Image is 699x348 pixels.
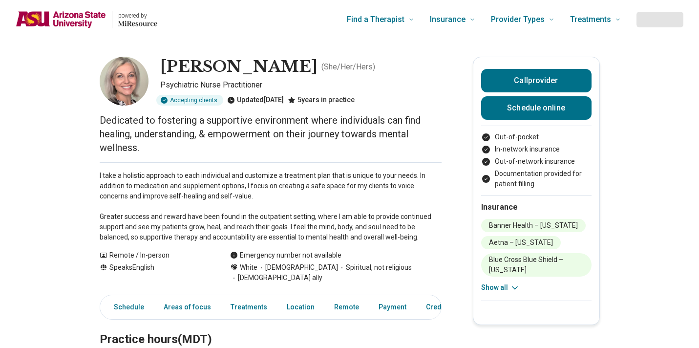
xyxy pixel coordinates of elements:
p: powered by [118,12,157,20]
div: Speaks English [100,262,211,283]
button: Callprovider [481,69,592,92]
p: ( She/Her/Hers ) [321,61,375,73]
a: Areas of focus [158,297,217,317]
ul: Payment options [481,132,592,189]
span: Spiritual, not religious [338,262,412,273]
li: Blue Cross Blue Shield – [US_STATE] [481,253,592,277]
a: Home page [16,4,157,35]
span: Provider Types [491,13,545,26]
a: Credentials [420,297,469,317]
span: [DEMOGRAPHIC_DATA] [257,262,338,273]
p: Dedicated to fostering a supportive environment where individuals can find healing, understanding... [100,113,442,154]
h2: Insurance [481,201,592,213]
li: Out-of-network insurance [481,156,592,167]
img: Kelly Huffaker, Psychiatric Nurse Practitioner [100,57,148,106]
span: [DEMOGRAPHIC_DATA] ally [230,273,322,283]
a: Treatments [225,297,273,317]
div: Accepting clients [156,95,223,106]
span: Find a Therapist [347,13,404,26]
li: Out-of-pocket [481,132,592,142]
span: Treatments [570,13,611,26]
h1: [PERSON_NAME] [160,57,318,77]
li: In-network insurance [481,144,592,154]
li: Documentation provided for patient filling [481,169,592,189]
p: I take a holistic approach to each individual and customize a treatment plan that is unique to yo... [100,171,442,242]
a: Remote [328,297,365,317]
a: Payment [373,297,412,317]
span: White [240,262,257,273]
li: Aetna – [US_STATE] [481,236,561,249]
div: Remote / In-person [100,250,211,261]
div: Emergency number not available [230,250,341,261]
p: Psychiatric Nurse Practitioner [160,79,442,91]
div: Updated [DATE] [227,95,284,106]
li: Banner Health – [US_STATE] [481,219,586,232]
a: Schedule online [481,96,592,120]
a: Schedule [102,297,150,317]
div: 5 years in practice [288,95,355,106]
span: Insurance [430,13,466,26]
a: Location [281,297,320,317]
button: Show all [481,283,520,293]
h2: Practice hours (MDT) [100,308,442,348]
